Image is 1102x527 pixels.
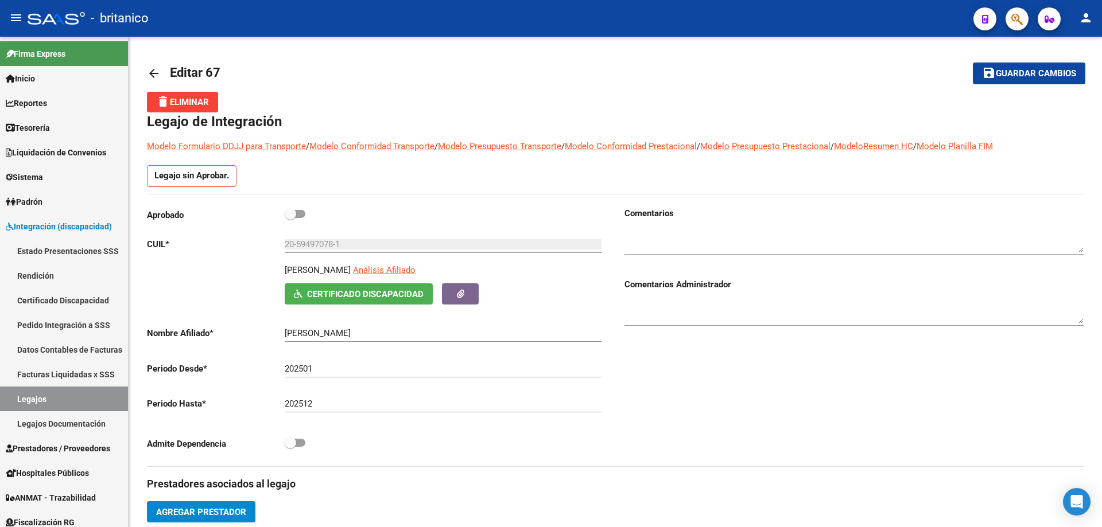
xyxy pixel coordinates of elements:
[6,122,50,134] span: Tesorería
[982,66,996,80] mat-icon: save
[6,196,42,208] span: Padrón
[6,72,35,85] span: Inicio
[147,209,285,221] p: Aprobado
[285,283,433,305] button: Certificado Discapacidad
[6,467,89,479] span: Hospitales Públicos
[917,141,993,151] a: Modelo Planilla FIM
[147,501,255,522] button: Agregar Prestador
[353,265,416,275] span: Análisis Afiliado
[6,97,47,110] span: Reportes
[285,264,351,276] p: [PERSON_NAME]
[147,67,161,80] mat-icon: arrow_back
[624,207,1084,220] h3: Comentarios
[147,397,285,410] p: Periodo Hasta
[1063,488,1091,516] div: Open Intercom Messenger
[1079,11,1093,25] mat-icon: person
[156,97,209,107] span: Eliminar
[6,146,106,159] span: Liquidación de Convenios
[624,278,1084,291] h3: Comentarios Administrador
[6,491,96,504] span: ANMAT - Trazabilidad
[147,238,285,251] p: CUIL
[700,141,831,151] a: Modelo Presupuesto Prestacional
[996,69,1076,79] span: Guardar cambios
[91,6,149,31] span: - britanico
[565,141,697,151] a: Modelo Conformidad Prestacional
[6,171,43,184] span: Sistema
[438,141,561,151] a: Modelo Presupuesto Transporte
[307,289,424,299] span: Certificado Discapacidad
[834,141,913,151] a: ModeloResumen HC
[147,327,285,339] p: Nombre Afiliado
[156,95,170,108] mat-icon: delete
[147,476,1084,492] h3: Prestadores asociados al legajo
[6,220,112,233] span: Integración (discapacidad)
[156,507,246,517] span: Agregar Prestador
[147,438,285,450] p: Admite Dependencia
[973,63,1085,84] button: Guardar cambios
[147,165,236,187] p: Legajo sin Aprobar.
[147,112,1084,131] h1: Legajo de Integración
[6,48,65,60] span: Firma Express
[9,11,23,25] mat-icon: menu
[170,65,220,80] span: Editar 67
[6,442,110,455] span: Prestadores / Proveedores
[147,141,306,151] a: Modelo Formulario DDJJ para Transporte
[147,92,218,112] button: Eliminar
[147,362,285,375] p: Periodo Desde
[309,141,434,151] a: Modelo Conformidad Transporte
